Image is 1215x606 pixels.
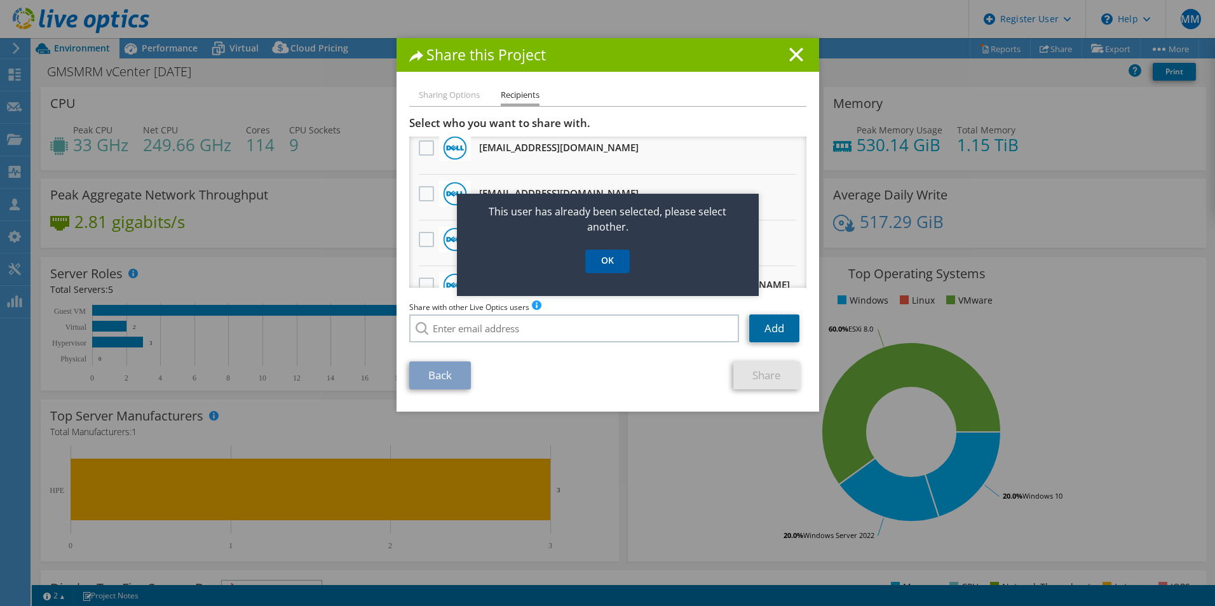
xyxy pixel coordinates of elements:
a: Back [409,361,471,389]
p: This user has already been selected, please select another. [457,204,759,234]
img: Dell [443,136,467,160]
h3: [EMAIL_ADDRESS][DOMAIN_NAME] [479,137,639,158]
input: Enter email address [409,314,740,342]
img: Dell [443,182,467,206]
li: Sharing Options [419,88,480,104]
li: Recipients [501,88,540,106]
img: Dell [443,273,467,297]
a: Share [733,361,800,389]
span: Share with other Live Optics users [409,302,529,313]
h3: Select who you want to share with. [409,116,806,130]
a: Add [749,314,799,342]
h1: Share this Project [409,48,806,62]
img: Dell [443,227,467,252]
h3: [EMAIL_ADDRESS][DOMAIN_NAME] [479,183,639,203]
a: OK [585,250,630,273]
